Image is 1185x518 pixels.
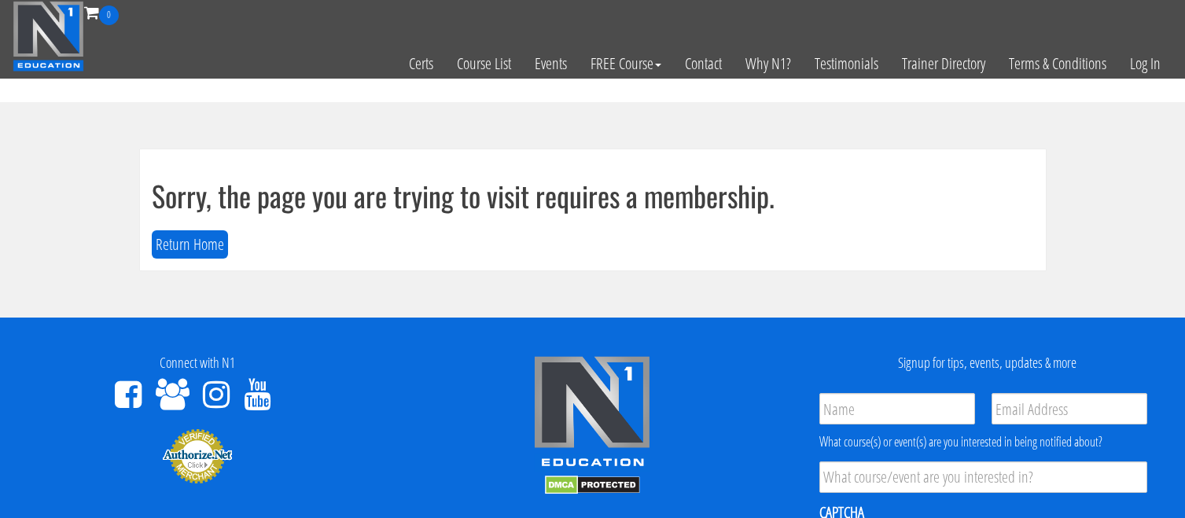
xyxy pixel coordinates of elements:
[819,432,1147,451] div: What course(s) or event(s) are you interested in being notified about?
[523,25,579,102] a: Events
[152,230,228,259] button: Return Home
[533,355,651,472] img: n1-edu-logo
[12,355,383,371] h4: Connect with N1
[397,25,445,102] a: Certs
[734,25,803,102] a: Why N1?
[84,2,119,23] a: 0
[802,355,1173,371] h4: Signup for tips, events, updates & more
[992,393,1147,424] input: Email Address
[997,25,1118,102] a: Terms & Conditions
[99,6,119,25] span: 0
[152,180,1034,211] h1: Sorry, the page you are trying to visit requires a membership.
[445,25,523,102] a: Course List
[819,393,975,424] input: Name
[162,428,233,484] img: Authorize.Net Merchant - Click to Verify
[13,1,84,72] img: n1-education
[890,25,997,102] a: Trainer Directory
[673,25,734,102] a: Contact
[545,476,640,494] img: DMCA.com Protection Status
[1118,25,1172,102] a: Log In
[803,25,890,102] a: Testimonials
[579,25,673,102] a: FREE Course
[819,461,1147,493] input: What course/event are you interested in?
